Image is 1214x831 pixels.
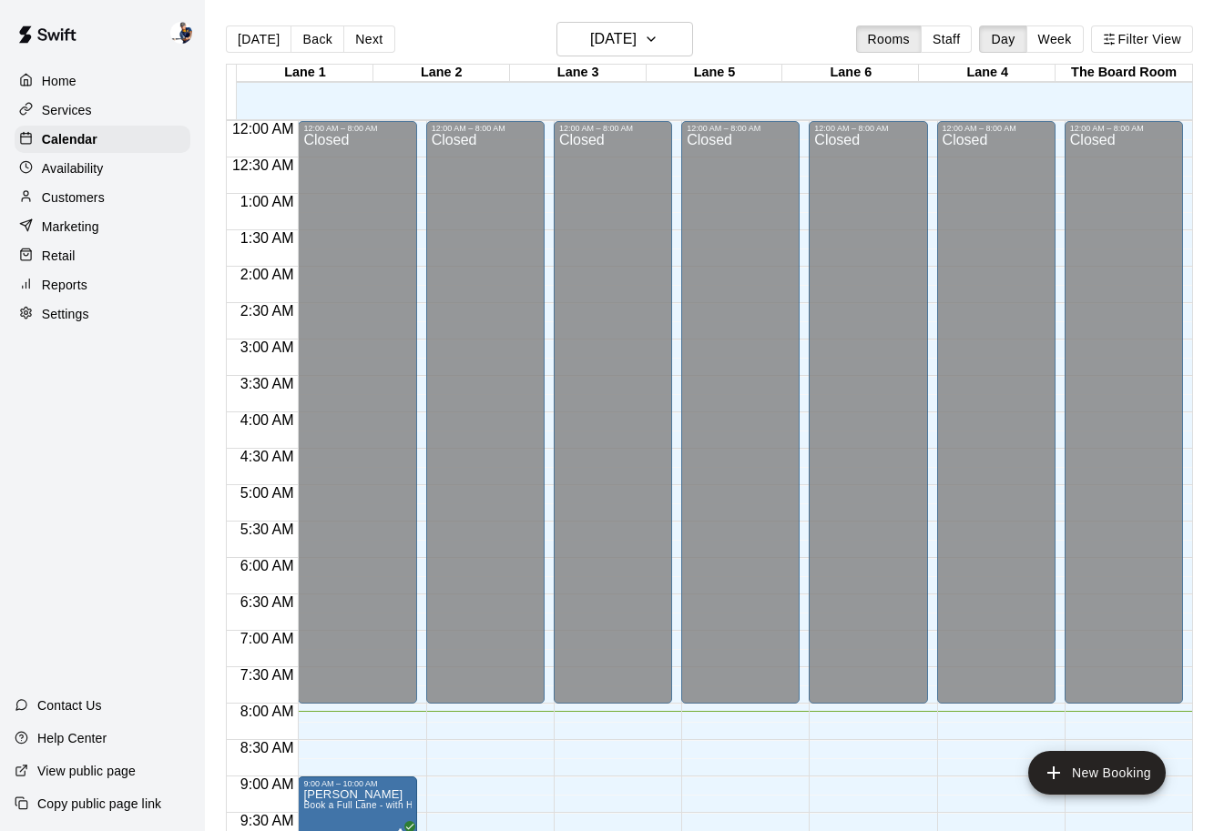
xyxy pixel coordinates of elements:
p: Marketing [42,218,99,236]
p: View public page [37,762,136,780]
span: 3:00 AM [236,339,299,355]
button: Week [1026,25,1084,53]
div: Closed [432,133,539,710]
button: [DATE] [226,25,291,53]
span: 12:00 AM [228,121,299,137]
div: Closed [559,133,667,710]
button: Staff [921,25,973,53]
div: Closed [943,133,1050,710]
a: Calendar [15,126,190,153]
p: Retail [42,247,76,265]
button: Filter View [1091,25,1193,53]
div: 12:00 AM – 8:00 AM: Closed [298,121,416,704]
button: Rooms [856,25,922,53]
span: 5:00 AM [236,485,299,501]
a: Customers [15,184,190,211]
div: 12:00 AM – 8:00 AM [943,124,1050,133]
a: Services [15,96,190,124]
span: 7:00 AM [236,631,299,646]
div: 12:00 AM – 8:00 AM: Closed [1065,121,1183,704]
p: Contact Us [37,696,102,714]
a: Retail [15,242,190,269]
div: 12:00 AM – 8:00 AM [303,124,411,133]
button: add [1028,751,1166,795]
button: Back [291,25,344,53]
div: 12:00 AM – 8:00 AM [687,124,794,133]
a: Home [15,67,190,95]
button: Next [343,25,394,53]
div: 12:00 AM – 8:00 AM: Closed [937,121,1056,704]
p: Copy public page link [37,795,161,813]
span: 9:30 AM [236,813,299,828]
span: 4:30 AM [236,449,299,464]
div: 12:00 AM – 8:00 AM: Closed [426,121,545,704]
p: Services [42,101,92,119]
div: Closed [687,133,794,710]
a: Marketing [15,213,190,240]
div: 12:00 AM – 8:00 AM [559,124,667,133]
div: The Board Room [1056,65,1192,82]
a: Availability [15,155,190,182]
span: 1:00 AM [236,194,299,209]
p: Customers [42,188,105,207]
span: 6:30 AM [236,594,299,610]
div: Lane 5 [647,65,783,82]
p: Help Center [37,729,107,747]
a: Settings [15,300,190,328]
span: 8:00 AM [236,704,299,719]
div: Closed [303,133,411,710]
span: 8:30 AM [236,740,299,755]
p: Availability [42,159,104,177]
span: Book a Full Lane - with Hack Attack [303,800,457,810]
p: Calendar [42,130,97,148]
p: Settings [42,305,89,323]
p: Reports [42,276,87,294]
div: 12:00 AM – 8:00 AM: Closed [554,121,672,704]
div: Lane 4 [919,65,1056,82]
div: Closed [814,133,922,710]
div: 12:00 AM – 8:00 AM [432,124,539,133]
div: Lane 3 [510,65,647,82]
a: Reports [15,271,190,299]
div: Phillip Jankulovski [167,15,205,51]
div: 12:00 AM – 8:00 AM [814,124,922,133]
span: 5:30 AM [236,522,299,537]
span: 3:30 AM [236,376,299,391]
div: 12:00 AM – 8:00 AM: Closed [809,121,927,704]
div: 12:00 AM – 8:00 AM: Closed [681,121,800,704]
img: Phillip Jankulovski [170,22,192,44]
button: Day [979,25,1026,53]
div: Lane 6 [782,65,919,82]
p: Home [42,72,77,90]
span: 6:00 AM [236,558,299,573]
div: 9:00 AM – 10:00 AM [303,779,411,788]
div: Lane 2 [373,65,510,82]
h6: [DATE] [590,26,637,52]
span: 2:00 AM [236,267,299,282]
button: [DATE] [556,22,693,56]
div: Lane 1 [237,65,373,82]
span: 7:30 AM [236,667,299,683]
span: 12:30 AM [228,157,299,173]
span: 1:30 AM [236,230,299,246]
span: 4:00 AM [236,412,299,428]
div: Closed [1070,133,1178,710]
div: 12:00 AM – 8:00 AM [1070,124,1178,133]
span: 2:30 AM [236,303,299,319]
span: 9:00 AM [236,776,299,792]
